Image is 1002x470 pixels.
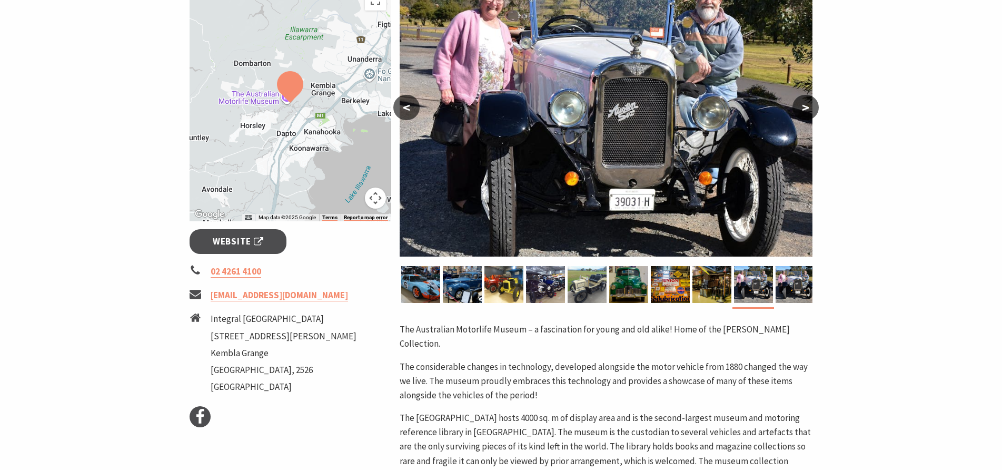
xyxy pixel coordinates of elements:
a: Website [190,229,287,254]
a: 02 4261 4100 [211,266,261,278]
img: TAMM [651,266,690,303]
img: The Australian Motorlife Museum [776,266,815,303]
img: The Australian Motorlife Museum [734,266,773,303]
button: Map camera controls [365,188,386,209]
img: TAMM [609,266,648,303]
li: [GEOGRAPHIC_DATA] [211,380,356,394]
img: The Australian MOTORLIFE Museum [401,266,440,303]
a: Report a map error [344,214,388,221]
img: Republic Truck [484,266,523,303]
li: [GEOGRAPHIC_DATA], 2526 [211,363,356,377]
img: Google [192,208,227,221]
img: 1904 Innes [568,266,607,303]
li: Kembla Grange [211,346,356,360]
li: [STREET_ADDRESS][PERSON_NAME] [211,329,356,344]
a: Terms (opens in new tab) [322,214,338,221]
button: < [393,95,420,120]
p: The Australian Motorlife Museum – a fascination for young and old alike! Home of the [PERSON_NAME... [400,322,812,351]
button: Keyboard shortcuts [245,214,252,221]
p: The considerable changes in technology, developed alongside the motor vehicle from 1880 changed t... [400,360,812,403]
img: Motorlife [526,266,565,303]
li: Integral [GEOGRAPHIC_DATA] [211,312,356,326]
a: Open this area in Google Maps (opens a new window) [192,208,227,221]
span: Map data ©2025 Google [259,214,316,220]
img: TAMM [692,266,731,303]
img: The Australian MOTORLIFE Museum [443,266,482,303]
button: > [792,95,819,120]
span: Website [213,234,263,249]
a: [EMAIL_ADDRESS][DOMAIN_NAME] [211,289,348,301]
